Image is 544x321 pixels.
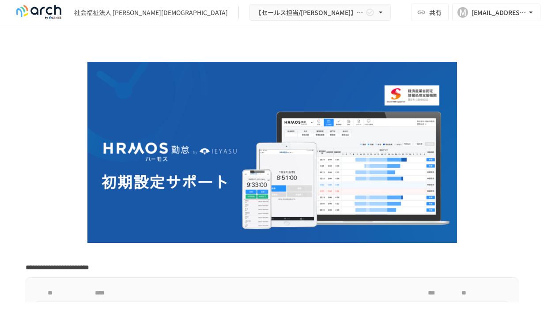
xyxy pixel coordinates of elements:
button: 共有 [412,4,449,21]
div: 社会福祉法人 [PERSON_NAME][DEMOGRAPHIC_DATA] [74,8,228,17]
div: [EMAIL_ADDRESS][PERSON_NAME][DOMAIN_NAME] [472,7,526,18]
img: GdztLVQAPnGLORo409ZpmnRQckwtTrMz8aHIKJZF2AQ [87,62,457,243]
img: logo-default@2x-9cf2c760.svg [11,5,67,19]
span: 共有 [429,8,442,17]
div: M [457,7,468,18]
button: M[EMAIL_ADDRESS][PERSON_NAME][DOMAIN_NAME] [452,4,540,21]
button: 【セールス担当/[PERSON_NAME]】社会福祉法人 [PERSON_NAME][DEMOGRAPHIC_DATA]様_初期設定サポート [249,4,391,21]
span: 【セールス担当/[PERSON_NAME]】社会福祉法人 [PERSON_NAME][DEMOGRAPHIC_DATA]様_初期設定サポート [255,7,364,18]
